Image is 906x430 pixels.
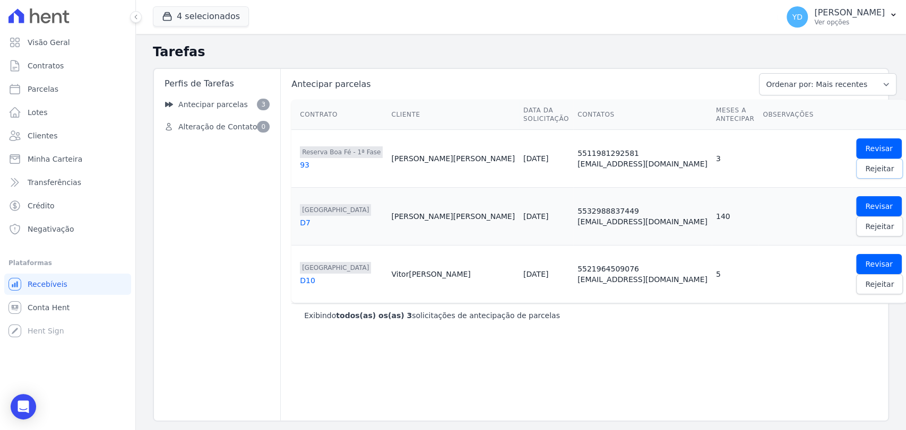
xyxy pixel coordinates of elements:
a: Negativação [4,218,131,240]
span: YD [792,13,802,21]
a: Conta Hent [4,297,131,318]
div: 5532988837449 [EMAIL_ADDRESS][DOMAIN_NAME] [577,206,707,227]
a: Revisar [856,254,902,274]
span: Contratos [28,60,64,71]
p: Exibindo solicitações de antecipação de parcelas [304,310,560,321]
th: Contatos [573,100,712,130]
span: [GEOGRAPHIC_DATA] [300,262,371,274]
span: Rejeitar [865,221,894,232]
a: Antecipar parcelas 3 [158,94,276,115]
div: 140 [716,211,754,222]
span: Revisar [865,143,893,154]
a: Revisar [856,138,902,159]
p: Ver opções [814,18,885,27]
div: Vitor [PERSON_NAME] [391,269,515,279]
div: 5511981292581 [EMAIL_ADDRESS][DOMAIN_NAME] [577,148,707,169]
span: Minha Carteira [28,154,82,164]
span: 0 [257,121,270,133]
span: Rejeitar [865,279,894,289]
button: 4 selecionados [153,6,249,27]
th: Meses a antecipar [712,100,758,130]
a: Clientes [4,125,131,146]
span: 3 [257,99,270,110]
div: Open Intercom Messenger [11,394,36,419]
b: todos(as) os(as) 3 [336,311,412,320]
a: Rejeitar [856,216,903,236]
div: 3 [716,153,754,164]
a: Transferências [4,172,131,193]
a: Alteração de Contato 0 [158,117,276,137]
span: Reserva Boa Fé - 1ª Fase [300,146,383,158]
span: Parcelas [28,84,58,94]
nav: Sidebar [158,94,276,137]
td: [DATE] [519,188,573,245]
span: Antecipar parcelas [289,78,753,91]
th: Contrato [291,100,387,130]
div: Perfis de Tarefas [158,73,276,94]
a: Rejeitar [856,274,903,294]
span: Recebíveis [28,279,67,289]
th: Cliente [387,100,519,130]
a: Minha Carteira [4,148,131,170]
div: 5 [716,269,754,279]
span: Revisar [865,201,893,212]
th: Observações [758,100,852,130]
span: Transferências [28,177,81,188]
span: Visão Geral [28,37,70,48]
span: Alteração de Contato [178,121,257,133]
span: Lotes [28,107,48,118]
a: Recebíveis [4,274,131,295]
td: [DATE] [519,245,573,303]
a: Rejeitar [856,159,903,179]
th: Data da Solicitação [519,100,573,130]
span: Clientes [28,130,57,141]
div: [PERSON_NAME] [PERSON_NAME] [391,211,515,222]
div: D7 [300,217,383,228]
a: Crédito [4,195,131,216]
span: Crédito [28,200,55,211]
td: [DATE] [519,130,573,188]
a: Visão Geral [4,32,131,53]
a: Lotes [4,102,131,123]
span: Negativação [28,224,74,234]
div: [PERSON_NAME] [PERSON_NAME] [391,153,515,164]
span: Conta Hent [28,302,70,313]
div: 93 [300,160,383,170]
span: Revisar [865,259,893,269]
span: Antecipar parcelas [178,99,248,110]
a: Revisar [856,196,902,216]
h2: Tarefas [153,42,889,62]
p: [PERSON_NAME] [814,7,885,18]
div: D10 [300,275,383,286]
span: Rejeitar [865,163,894,174]
span: [GEOGRAPHIC_DATA] [300,204,371,216]
a: Contratos [4,55,131,76]
a: Parcelas [4,78,131,100]
button: YD [PERSON_NAME] Ver opções [778,2,906,32]
div: Plataformas [8,257,127,269]
div: 5521964509076 [EMAIL_ADDRESS][DOMAIN_NAME] [577,264,707,285]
